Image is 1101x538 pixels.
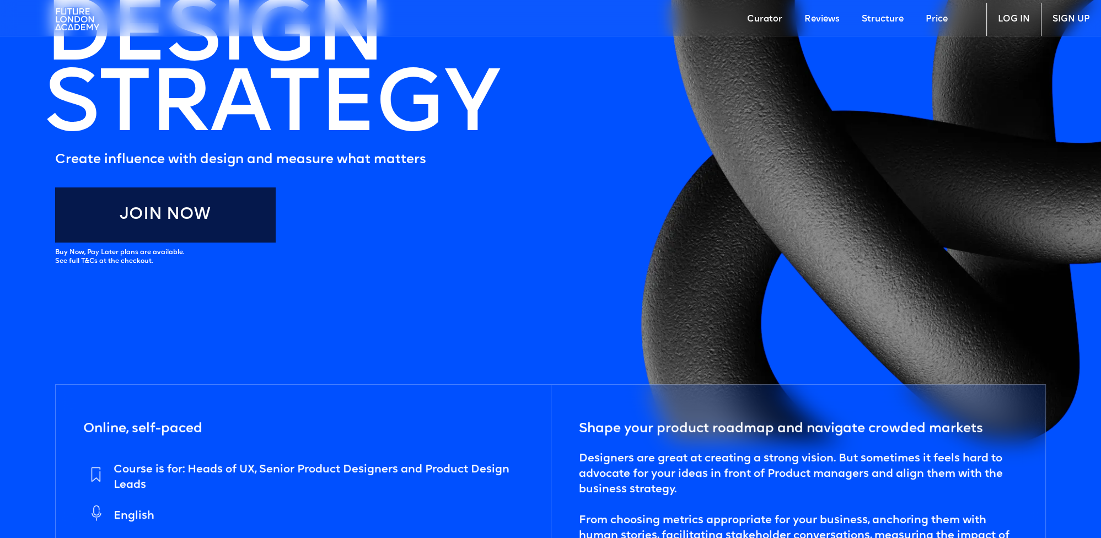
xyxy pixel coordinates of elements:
[986,3,1041,36] a: LOG IN
[1041,3,1101,36] a: SIGN UP
[793,3,851,36] a: Reviews
[579,418,983,440] h5: Shape your product roadmap and navigate crowded markets
[55,187,276,243] a: Join Now
[736,3,793,36] a: Curator
[114,508,154,524] div: English
[55,149,498,171] h5: Create influence with design and measure what matters
[83,418,202,440] h5: Online, self-paced
[851,3,915,36] a: Structure
[55,248,184,267] div: Buy Now, Pay Later plans are available. See full T&Cs at the checkout.
[114,462,523,493] div: Course is for: Heads of UX, Senior Product Designers and Product Design Leads
[915,3,959,36] a: Price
